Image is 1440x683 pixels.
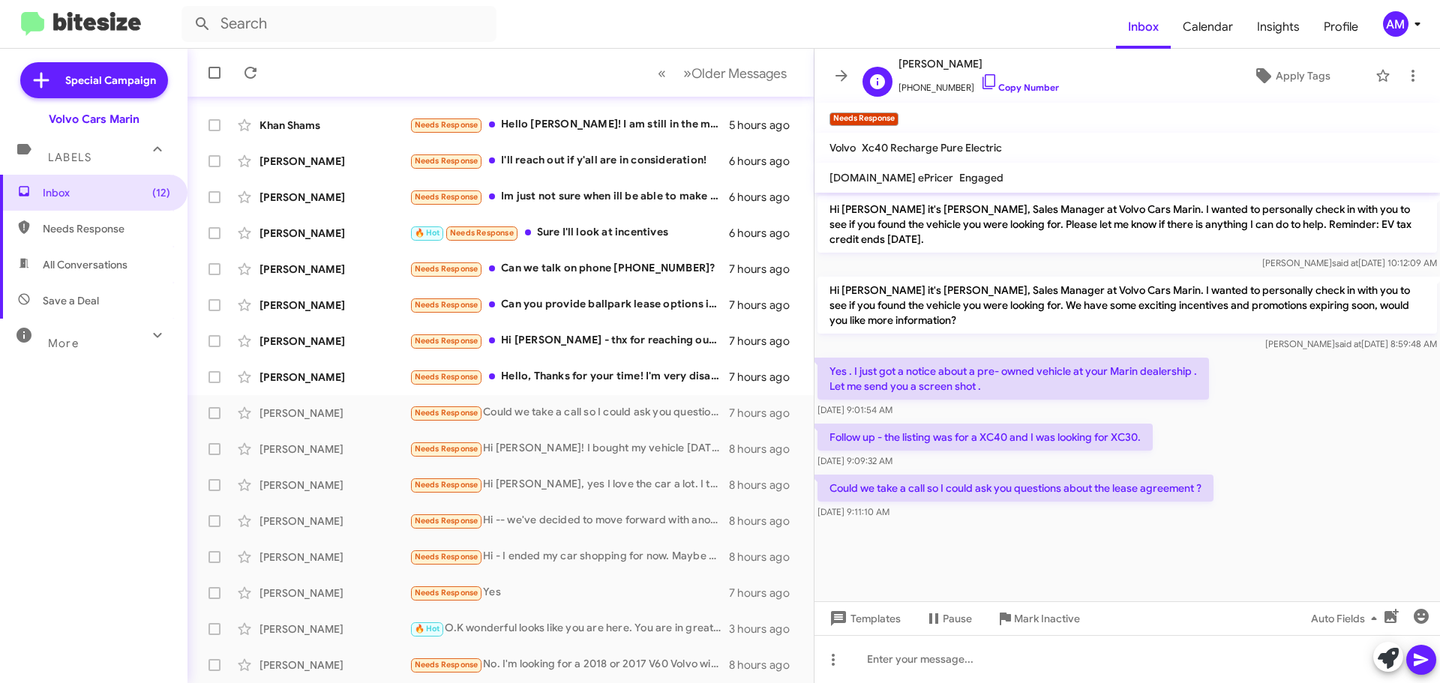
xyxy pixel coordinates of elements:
[1214,62,1368,89] button: Apply Tags
[415,156,478,166] span: Needs Response
[259,406,409,421] div: [PERSON_NAME]
[729,226,802,241] div: 6 hours ago
[152,185,170,200] span: (12)
[1332,257,1358,268] span: said at
[817,424,1153,451] p: Follow up - the listing was for a XC40 and I was looking for XC30.
[729,586,802,601] div: 7 hours ago
[674,58,796,88] button: Next
[409,224,729,241] div: Sure I'll look at incentives
[1262,257,1437,268] span: [PERSON_NAME] [DATE] 10:12:09 AM
[415,588,478,598] span: Needs Response
[729,478,802,493] div: 8 hours ago
[729,514,802,529] div: 8 hours ago
[259,226,409,241] div: [PERSON_NAME]
[649,58,796,88] nav: Page navigation example
[1116,5,1171,49] a: Inbox
[1335,338,1361,349] span: said at
[43,221,170,236] span: Needs Response
[259,514,409,529] div: [PERSON_NAME]
[729,622,802,637] div: 3 hours ago
[817,358,1209,400] p: Yes . I just got a notice about a pre- owned vehicle at your Marin dealership . Let me send you a...
[259,190,409,205] div: [PERSON_NAME]
[409,296,729,313] div: Can you provide ballpark lease options in terms of down payment and monthly?
[1311,605,1383,632] span: Auto Fields
[729,406,802,421] div: 7 hours ago
[43,293,99,308] span: Save a Deal
[729,658,802,673] div: 8 hours ago
[984,605,1092,632] button: Mark Inactive
[817,277,1437,334] p: Hi [PERSON_NAME] it's [PERSON_NAME], Sales Manager at Volvo Cars Marin. I wanted to personally ch...
[409,548,729,565] div: Hi - I ended my car shopping for now. Maybe check in with me again in [DATE]. Thanks.
[826,605,901,632] span: Templates
[409,656,729,673] div: No. I'm looking for a 2018 or 2017 V60 Volvo with reasonable mileage and in good condition if you...
[415,372,478,382] span: Needs Response
[181,6,496,42] input: Search
[898,73,1059,95] span: [PHONE_NUMBER]
[409,476,729,493] div: Hi [PERSON_NAME], yes I love the car a lot. I think my only wish was that it was a plug in hybrid
[259,154,409,169] div: [PERSON_NAME]
[415,228,440,238] span: 🔥 Hot
[415,300,478,310] span: Needs Response
[1171,5,1245,49] a: Calendar
[649,58,675,88] button: Previous
[729,154,802,169] div: 6 hours ago
[729,118,802,133] div: 5 hours ago
[898,55,1059,73] span: [PERSON_NAME]
[415,408,478,418] span: Needs Response
[729,442,802,457] div: 8 hours ago
[409,368,729,385] div: Hello, Thanks for your time! I'm very disappointed to know that the Volvo C40 is discontinued as ...
[259,334,409,349] div: [PERSON_NAME]
[259,622,409,637] div: [PERSON_NAME]
[817,196,1437,253] p: Hi [PERSON_NAME] it's [PERSON_NAME], Sales Manager at Volvo Cars Marin. I wanted to personally ch...
[415,120,478,130] span: Needs Response
[48,337,79,350] span: More
[415,552,478,562] span: Needs Response
[415,480,478,490] span: Needs Response
[415,660,478,670] span: Needs Response
[729,298,802,313] div: 7 hours ago
[415,516,478,526] span: Needs Response
[409,260,729,277] div: Can we talk on phone [PHONE_NUMBER]?
[729,262,802,277] div: 7 hours ago
[259,658,409,673] div: [PERSON_NAME]
[409,440,729,457] div: Hi [PERSON_NAME]! I bought my vehicle [DATE] at the dealership with [PERSON_NAME]. He was very co...
[817,506,889,517] span: [DATE] 9:11:10 AM
[259,370,409,385] div: [PERSON_NAME]
[409,188,729,205] div: Im just not sure when ill be able to make it over...
[415,264,478,274] span: Needs Response
[814,605,913,632] button: Templates
[1383,11,1408,37] div: AM
[409,332,729,349] div: Hi [PERSON_NAME] - thx for reaching out. The car were after isn't at [GEOGRAPHIC_DATA] unfortunat...
[415,192,478,202] span: Needs Response
[817,404,892,415] span: [DATE] 9:01:54 AM
[829,171,953,184] span: [DOMAIN_NAME] ePricer
[259,118,409,133] div: Khan Shams
[259,442,409,457] div: [PERSON_NAME]
[65,73,156,88] span: Special Campaign
[43,185,170,200] span: Inbox
[980,82,1059,93] a: Copy Number
[683,64,691,82] span: »
[1370,11,1423,37] button: AM
[729,334,802,349] div: 7 hours ago
[409,152,729,169] div: I'll reach out if y'all are in consideration!
[817,475,1213,502] p: Could we take a call so I could ask you questions about the lease agreement ?
[450,228,514,238] span: Needs Response
[658,64,666,82] span: «
[1312,5,1370,49] a: Profile
[415,624,440,634] span: 🔥 Hot
[729,550,802,565] div: 8 hours ago
[817,455,892,466] span: [DATE] 9:09:32 AM
[913,605,984,632] button: Pause
[409,584,729,601] div: Yes
[729,190,802,205] div: 6 hours ago
[49,112,139,127] div: Volvo Cars Marin
[1299,605,1395,632] button: Auto Fields
[415,336,478,346] span: Needs Response
[1245,5,1312,49] a: Insights
[259,478,409,493] div: [PERSON_NAME]
[691,65,787,82] span: Older Messages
